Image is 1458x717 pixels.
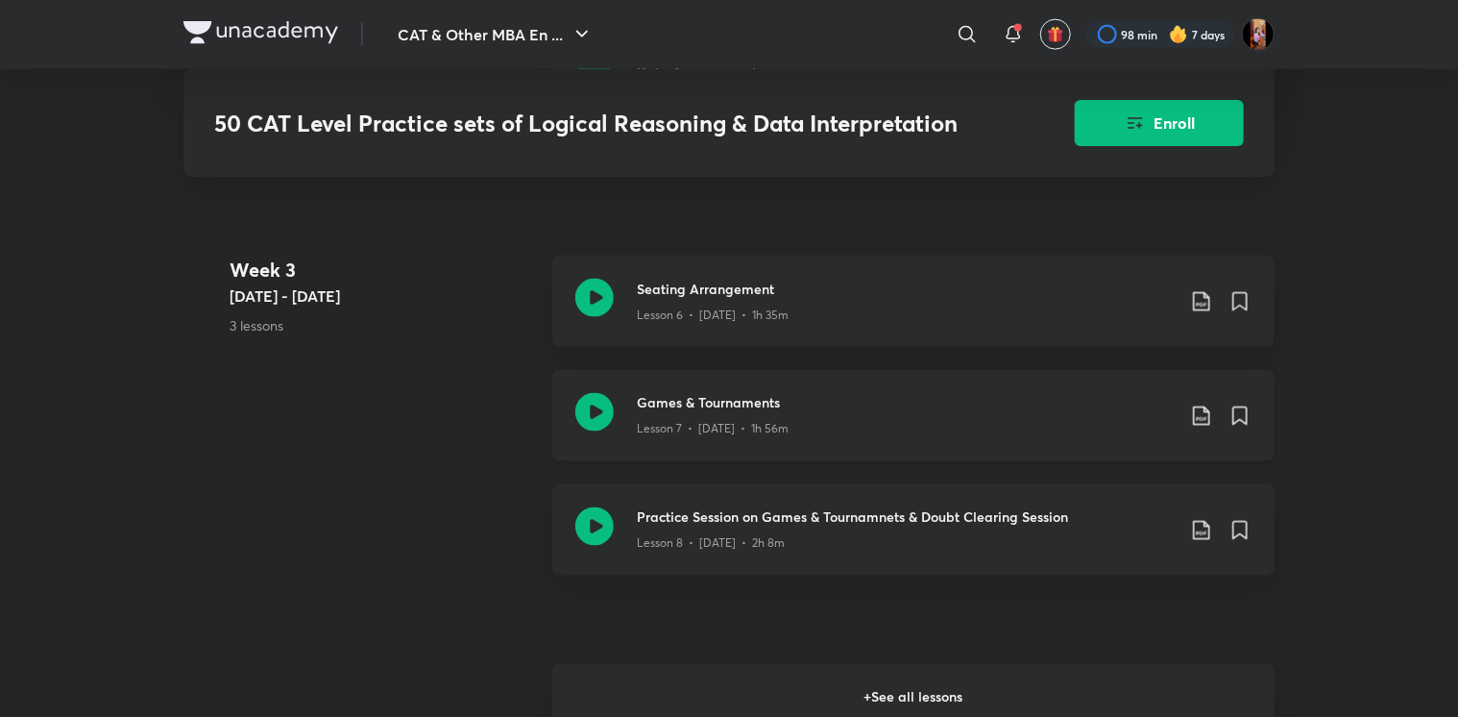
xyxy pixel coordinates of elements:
a: Company Logo [183,21,338,49]
h3: Seating Arrangement [637,279,1175,299]
p: Lesson 8 • [DATE] • 2h 8m [637,535,785,553]
h3: Practice Session on Games & Tournamnets & Doubt Clearing Session [637,507,1175,528]
button: CAT & Other MBA En ... [386,15,605,54]
h5: [DATE] - [DATE] [230,284,537,308]
a: Practice Session on Games & Tournamnets & Doubt Clearing SessionLesson 8 • [DATE] • 2h 8m [552,484,1275,599]
a: Seating ArrangementLesson 6 • [DATE] • 1h 35m [552,256,1275,370]
h4: Week 3 [230,256,537,284]
a: Games & TournamentsLesson 7 • [DATE] • 1h 56m [552,370,1275,484]
p: 3 lessons [230,315,537,335]
img: Company Logo [183,21,338,44]
img: streak [1169,25,1188,44]
h3: Games & Tournaments [637,393,1175,413]
img: Aayushi Kumari [1242,18,1275,51]
button: avatar [1040,19,1071,50]
h3: 50 CAT Level Practice sets of Logical Reasoning & Data Interpretation [214,110,966,137]
p: Lesson 7 • [DATE] • 1h 56m [637,421,789,438]
img: avatar [1047,26,1064,43]
button: Enroll [1075,100,1244,146]
p: Lesson 6 • [DATE] • 1h 35m [637,307,789,324]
